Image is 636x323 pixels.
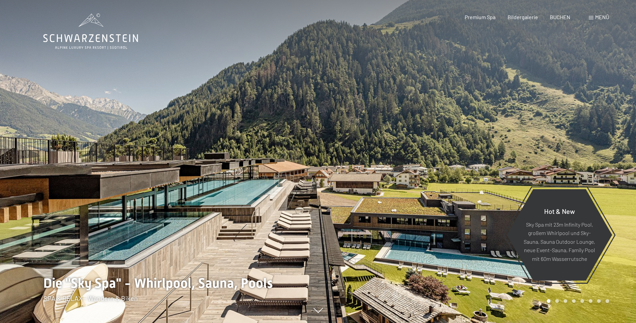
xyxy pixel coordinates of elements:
div: Carousel Page 8 [605,299,609,303]
a: Hot & New Sky Spa mit 23m Infinity Pool, großem Whirlpool und Sky-Sauna, Sauna Outdoor Lounge, ne... [506,189,613,281]
div: Carousel Page 5 [580,299,584,303]
div: Carousel Page 7 [597,299,601,303]
div: Carousel Page 1 (Current Slide) [547,299,551,303]
div: Carousel Page 4 [572,299,576,303]
a: Premium Spa [465,14,496,20]
div: Carousel Page 2 [555,299,559,303]
div: Carousel Page 6 [589,299,592,303]
a: BUCHEN [550,14,570,20]
p: Sky Spa mit 23m Infinity Pool, großem Whirlpool und Sky-Sauna, Sauna Outdoor Lounge, neue Event-S... [523,220,596,263]
div: Carousel Pagination [544,299,609,303]
div: Carousel Page 3 [564,299,567,303]
span: Hot & New [544,207,575,215]
a: Bildergalerie [508,14,538,20]
span: Menü [595,14,609,20]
